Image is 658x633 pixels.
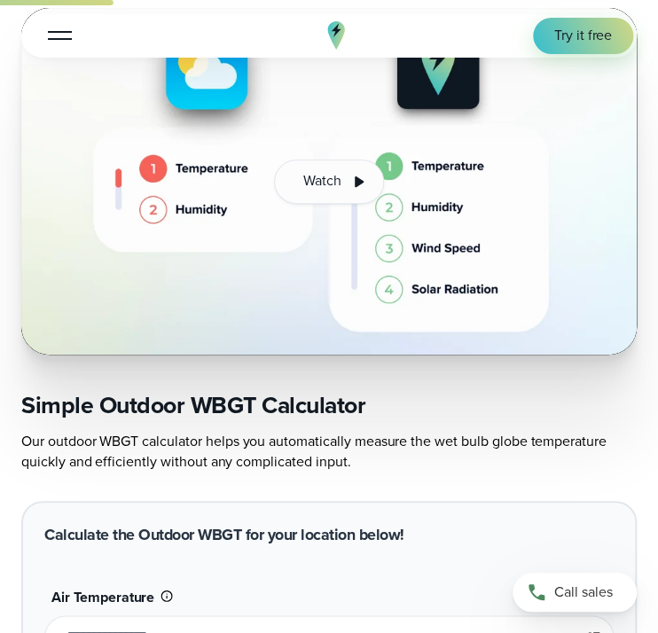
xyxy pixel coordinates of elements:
span: Watch [303,171,341,191]
h2: Simple Outdoor WBGT Calculator [21,390,637,422]
h2: Calculate the Outdoor WBGT for your location below! [44,524,404,545]
span: Try it free [554,26,612,46]
a: Call sales [513,573,637,612]
p: Our outdoor WBGT calculator helps you automatically measure the wet bulb globe temperature quickl... [21,432,637,473]
a: Try it free [533,18,633,54]
span: Call sales [554,582,613,603]
span: Air Temperature [51,587,154,607]
button: Watch [274,160,385,204]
